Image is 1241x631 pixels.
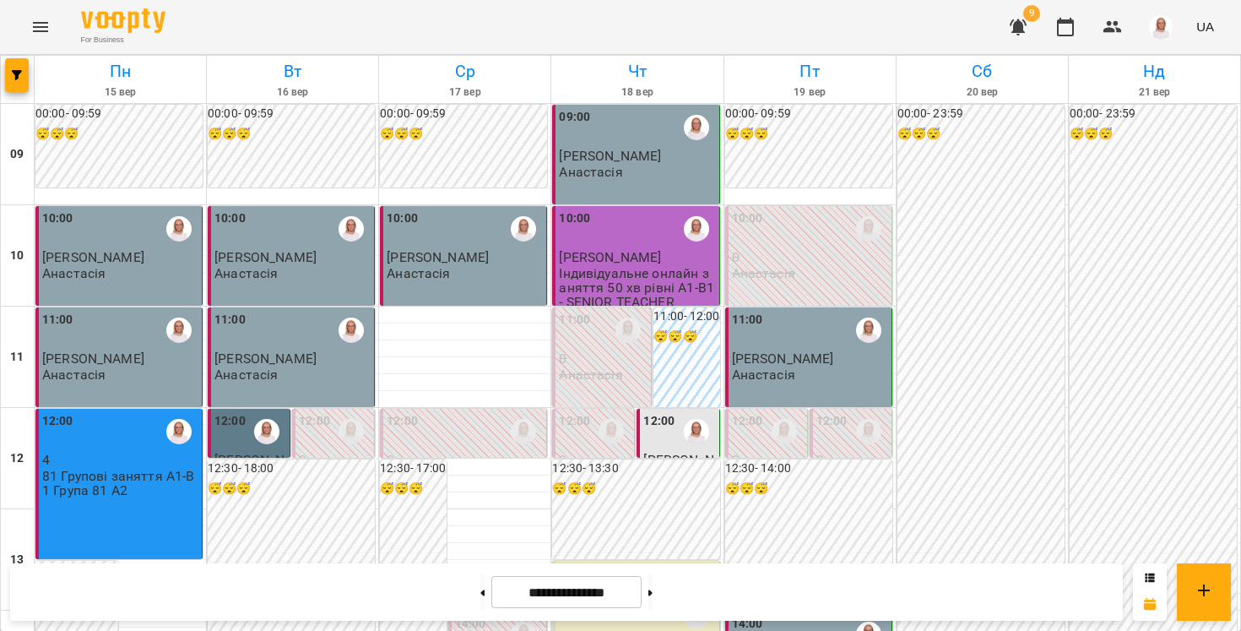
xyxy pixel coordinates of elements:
h6: 😴😴😴 [1070,125,1237,144]
h6: 00:00 - 23:59 [1070,105,1237,123]
h6: 16 вер [209,84,376,101]
h6: Вт [209,58,376,84]
h6: 11:00 - 12:00 [653,307,719,326]
label: 12:00 [42,412,73,431]
label: 11:00 [42,311,73,329]
p: 0 [387,453,543,467]
h6: 09 [10,145,24,164]
p: 0 [559,453,631,467]
span: UA [1196,18,1214,35]
span: For Business [81,35,165,46]
span: [PERSON_NAME] [214,452,285,482]
p: 0 [299,453,371,467]
h6: Пт [727,58,893,84]
h6: 15 вер [37,84,203,101]
h6: Нд [1071,58,1238,84]
label: 09:00 [559,108,590,127]
p: Анастасія [214,367,278,382]
h6: 😴😴😴 [897,125,1065,144]
img: Анастасія [684,115,709,140]
img: Анастасія [856,216,881,242]
h6: 12:30 - 17:00 [380,460,446,478]
p: 0 [559,351,648,366]
button: UA [1190,11,1221,42]
img: Анастасія [511,419,536,444]
span: [PERSON_NAME] [214,249,317,265]
img: Анастасія [166,216,192,242]
h6: 12:30 - 13:30 [552,460,719,478]
p: 4 [42,453,198,467]
p: Анастасія [42,367,106,382]
p: Анастасія [42,266,106,280]
h6: 11 [10,348,24,367]
div: Анастасія [339,216,364,242]
div: Анастасія [684,419,709,444]
h6: 00:00 - 09:59 [208,105,375,123]
div: Анастасія [254,419,279,444]
img: Анастасія [615,318,641,343]
h6: 00:00 - 23:59 [897,105,1065,123]
h6: 😴😴😴 [35,125,203,144]
span: [PERSON_NAME] [643,452,713,482]
h6: 13 [10,551,24,569]
img: Анастасія [856,318,881,343]
img: Анастасія [684,216,709,242]
h6: 12:30 - 18:00 [208,460,375,478]
h6: 17 вер [382,84,548,101]
label: 11:00 [559,311,590,329]
img: Анастасія [599,419,624,444]
label: 11:00 [214,311,246,329]
img: Анастасія [856,419,881,444]
h6: 😴😴😴 [380,125,547,144]
span: [PERSON_NAME] [42,351,144,367]
h6: 😴😴😴 [552,480,719,498]
label: 10:00 [214,209,246,228]
p: Анастасія [732,266,795,280]
h6: 😴😴😴 [380,480,446,498]
label: 12:00 [299,412,330,431]
label: 10:00 [559,209,590,228]
label: 10:00 [42,209,73,228]
p: Анастасія [732,367,795,382]
span: [PERSON_NAME] [732,351,834,367]
h6: Ср [382,58,548,84]
label: 12:00 [214,412,246,431]
h6: 12:30 - 14:00 [725,460,892,478]
span: [PERSON_NAME] [387,249,489,265]
p: 0 [816,453,888,467]
h6: 10 [10,247,24,265]
h6: Пн [37,58,203,84]
img: Анастасія [166,318,192,343]
img: Voopty Logo [81,8,165,33]
p: 0 [732,250,888,264]
img: Анастасія [339,419,364,444]
p: Анастасія [559,367,622,382]
h6: Чт [554,58,720,84]
span: [PERSON_NAME] [214,351,317,367]
img: Анастасія [772,419,797,444]
label: 12:00 [816,412,848,431]
h6: 00:00 - 09:59 [725,105,892,123]
img: Анастасія [166,419,192,444]
span: [PERSON_NAME] [42,249,144,265]
p: Анастасія [559,165,622,179]
label: 10:00 [387,209,418,228]
label: 12:00 [387,412,418,431]
h6: Сб [899,58,1065,84]
img: Анастасія [339,318,364,343]
span: [PERSON_NAME] [559,249,661,265]
h6: 00:00 - 09:59 [380,105,547,123]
